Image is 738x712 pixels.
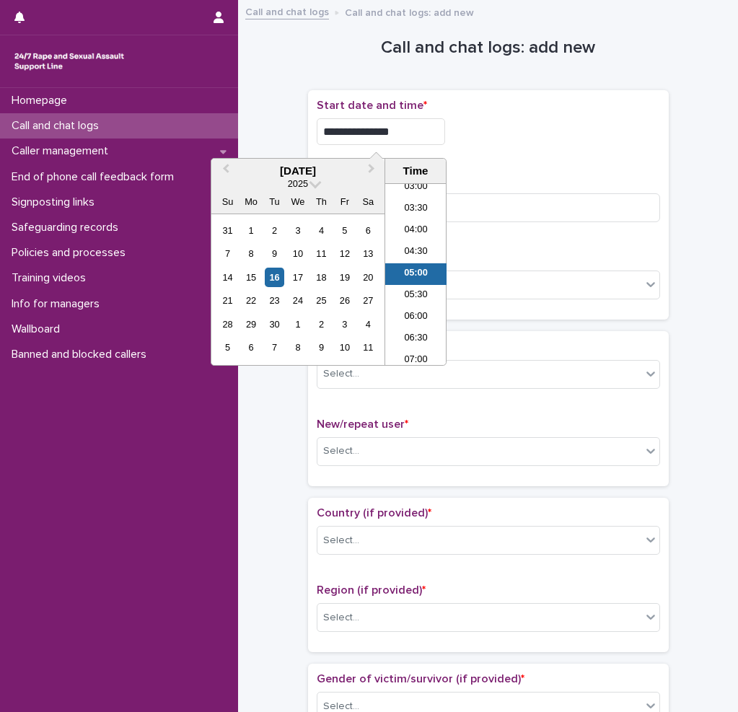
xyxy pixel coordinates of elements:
[218,268,237,287] div: Choose Sunday, September 14th, 2025
[6,94,79,107] p: Homepage
[288,244,307,263] div: Choose Wednesday, September 10th, 2025
[389,164,442,177] div: Time
[6,246,137,260] p: Policies and processes
[335,192,354,211] div: Fr
[241,291,260,310] div: Choose Monday, September 22nd, 2025
[218,291,237,310] div: Choose Sunday, September 21st, 2025
[385,177,447,198] li: 03:00
[317,584,426,596] span: Region (if provided)
[335,244,354,263] div: Choose Friday, September 12th, 2025
[288,268,307,287] div: Choose Wednesday, September 17th, 2025
[312,192,331,211] div: Th
[218,192,237,211] div: Su
[288,291,307,310] div: Choose Wednesday, September 24th, 2025
[241,268,260,287] div: Choose Monday, September 15th, 2025
[323,444,359,459] div: Select...
[241,192,260,211] div: Mo
[211,164,385,177] div: [DATE]
[6,271,97,285] p: Training videos
[359,244,378,263] div: Choose Saturday, September 13th, 2025
[312,244,331,263] div: Choose Thursday, September 11th, 2025
[312,291,331,310] div: Choose Thursday, September 25th, 2025
[385,307,447,328] li: 06:00
[288,315,307,334] div: Choose Wednesday, October 1st, 2025
[288,338,307,357] div: Choose Wednesday, October 8th, 2025
[265,291,284,310] div: Choose Tuesday, September 23rd, 2025
[385,350,447,372] li: 07:00
[265,268,284,287] div: Choose Tuesday, September 16th, 2025
[241,221,260,240] div: Choose Monday, September 1st, 2025
[317,673,524,685] span: Gender of victim/survivor (if provided)
[218,221,237,240] div: Choose Sunday, August 31st, 2025
[323,366,359,382] div: Select...
[6,144,120,158] p: Caller management
[359,192,378,211] div: Sa
[241,315,260,334] div: Choose Monday, September 29th, 2025
[359,221,378,240] div: Choose Saturday, September 6th, 2025
[12,47,127,76] img: rhQMoQhaT3yELyF149Cw
[265,315,284,334] div: Choose Tuesday, September 30th, 2025
[359,338,378,357] div: Choose Saturday, October 11th, 2025
[312,338,331,357] div: Choose Thursday, October 9th, 2025
[6,297,111,311] p: Info for managers
[317,507,431,519] span: Country (if provided)
[385,328,447,350] li: 06:30
[288,221,307,240] div: Choose Wednesday, September 3rd, 2025
[265,192,284,211] div: Tu
[335,338,354,357] div: Choose Friday, October 10th, 2025
[317,418,408,430] span: New/repeat user
[6,195,106,209] p: Signposting links
[323,610,359,625] div: Select...
[218,244,237,263] div: Choose Sunday, September 7th, 2025
[265,338,284,357] div: Choose Tuesday, October 7th, 2025
[265,244,284,263] div: Choose Tuesday, September 9th, 2025
[213,160,236,183] button: Previous Month
[6,119,110,133] p: Call and chat logs
[345,4,474,19] p: Call and chat logs: add new
[6,348,158,361] p: Banned and blocked callers
[323,533,359,548] div: Select...
[359,291,378,310] div: Choose Saturday, September 27th, 2025
[335,291,354,310] div: Choose Friday, September 26th, 2025
[312,268,331,287] div: Choose Thursday, September 18th, 2025
[308,38,669,58] h1: Call and chat logs: add new
[359,268,378,287] div: Choose Saturday, September 20th, 2025
[218,315,237,334] div: Choose Sunday, September 28th, 2025
[385,263,447,285] li: 05:00
[312,221,331,240] div: Choose Thursday, September 4th, 2025
[245,3,329,19] a: Call and chat logs
[265,221,284,240] div: Choose Tuesday, September 2nd, 2025
[241,244,260,263] div: Choose Monday, September 8th, 2025
[241,338,260,357] div: Choose Monday, October 6th, 2025
[288,178,308,189] span: 2025
[6,322,71,336] p: Wallboard
[385,242,447,263] li: 04:30
[216,219,379,359] div: month 2025-09
[218,338,237,357] div: Choose Sunday, October 5th, 2025
[359,315,378,334] div: Choose Saturday, October 4th, 2025
[6,221,130,234] p: Safeguarding records
[385,285,447,307] li: 05:30
[288,192,307,211] div: We
[312,315,331,334] div: Choose Thursday, October 2nd, 2025
[6,170,185,184] p: End of phone call feedback form
[361,160,385,183] button: Next Month
[335,268,354,287] div: Choose Friday, September 19th, 2025
[385,198,447,220] li: 03:30
[317,100,427,111] span: Start date and time
[335,315,354,334] div: Choose Friday, October 3rd, 2025
[385,220,447,242] li: 04:00
[335,221,354,240] div: Choose Friday, September 5th, 2025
